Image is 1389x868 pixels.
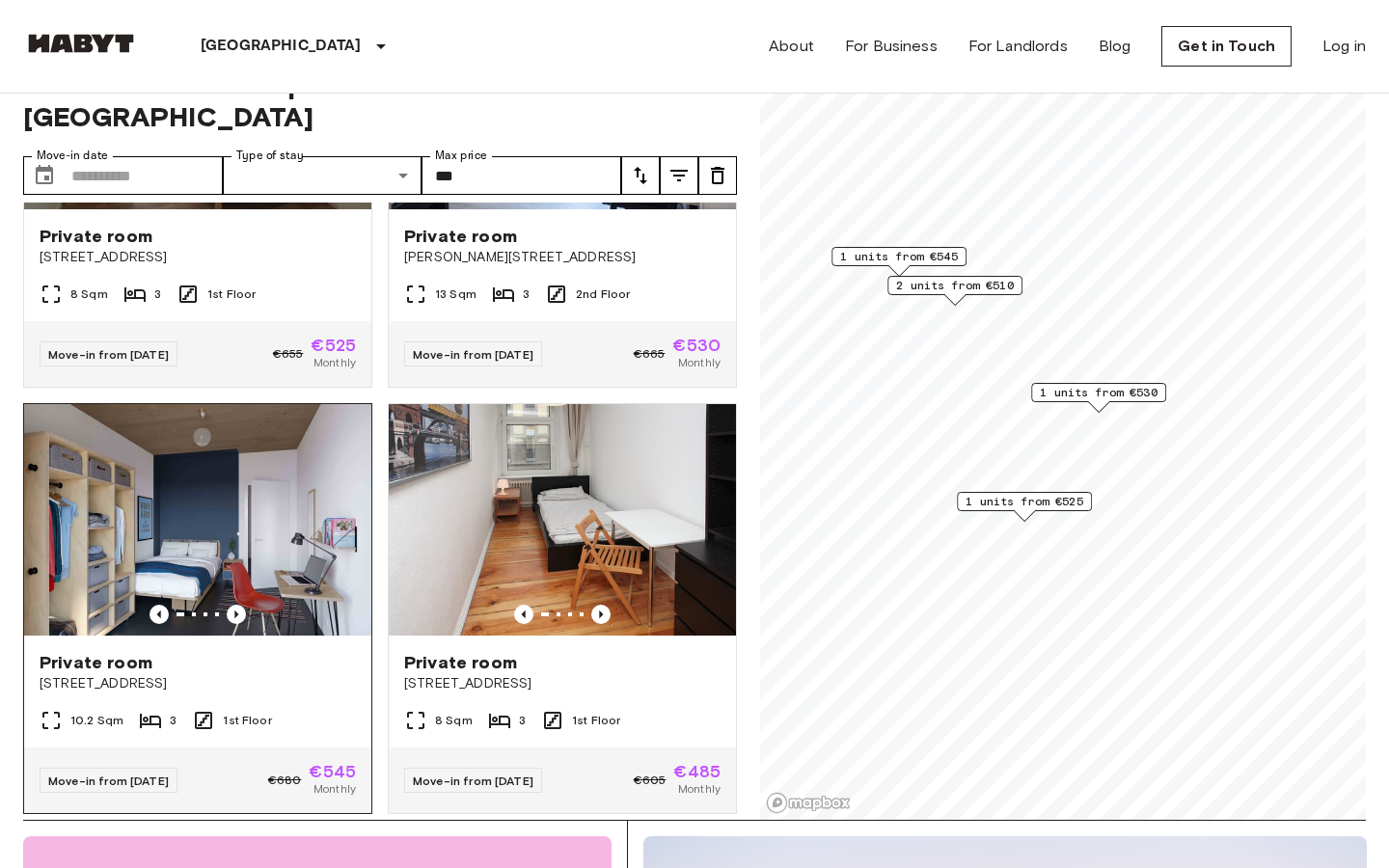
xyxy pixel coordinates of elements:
label: Move-in date [37,148,108,164]
div: Map marker [1031,383,1166,413]
span: [STREET_ADDRESS] [404,674,721,693]
span: [PERSON_NAME][STREET_ADDRESS] [404,248,721,267]
span: Private room [404,225,517,248]
span: Private room [40,225,152,248]
a: Marketing picture of unit DE-01-237-01MPrevious imagePrevious imagePrivate room[STREET_ADDRESS]8 ... [388,403,737,814]
span: 3 [523,285,530,303]
span: [STREET_ADDRESS] [40,248,356,267]
span: 3 [519,712,526,729]
span: 8 Sqm [70,285,108,303]
span: Move-in from [DATE] [413,773,533,788]
span: €655 [273,345,304,363]
span: €525 [311,337,356,354]
a: Log in [1322,35,1366,58]
span: 3 [154,285,161,303]
button: tune [621,156,660,195]
span: 1st Floor [223,712,271,729]
span: €530 [672,337,721,354]
span: 2 units from €510 [896,277,1014,294]
span: Monthly [313,354,356,371]
button: Previous image [514,605,533,624]
canvas: Map [760,44,1366,820]
span: €605 [634,772,667,789]
span: Private room [40,651,152,674]
label: Type of stay [236,148,304,164]
span: Monthly [678,780,721,798]
span: Move-in from [DATE] [48,773,169,788]
button: Previous image [591,605,611,624]
span: 2nd Floor [576,285,630,303]
a: Marketing picture of unit DE-01-07-020-02QPrevious imagePrevious imagePrivate room[STREET_ADDRESS... [23,403,372,814]
span: €665 [634,345,666,363]
a: For Business [845,35,938,58]
label: Max price [435,148,487,164]
a: About [769,35,814,58]
span: 8 Sqm [435,712,473,729]
div: Map marker [887,276,1022,306]
button: tune [660,156,698,195]
span: Move-in from [DATE] [48,347,169,362]
span: 1 units from €530 [1040,384,1157,401]
span: €485 [673,763,721,780]
p: [GEOGRAPHIC_DATA] [201,35,362,58]
span: 1 units from €545 [840,248,958,265]
span: Monthly [678,354,721,371]
img: Marketing picture of unit DE-01-237-01M [389,404,736,636]
a: Get in Touch [1161,26,1292,67]
span: 1st Floor [207,285,256,303]
span: Private room [404,651,517,674]
button: Previous image [150,605,169,624]
span: 10.2 Sqm [70,712,123,729]
span: 13 Sqm [435,285,477,303]
span: 1 units from €525 [966,493,1083,510]
span: [STREET_ADDRESS] [40,674,356,693]
span: Monthly [313,780,356,798]
span: €545 [309,763,356,780]
button: tune [698,156,737,195]
a: For Landlords [968,35,1068,58]
span: Private rooms and apartments for rent in [GEOGRAPHIC_DATA] [23,68,737,133]
img: Marketing picture of unit DE-01-07-020-02Q [24,404,371,636]
div: Map marker [957,492,1092,522]
span: €680 [268,772,302,789]
a: Blog [1099,35,1131,58]
span: 3 [170,712,177,729]
button: Choose date [25,156,64,195]
div: Map marker [831,247,967,277]
span: Move-in from [DATE] [413,347,533,362]
a: Mapbox logo [766,792,851,814]
button: Previous image [227,605,246,624]
span: 1st Floor [572,712,620,729]
img: Habyt [23,34,139,53]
